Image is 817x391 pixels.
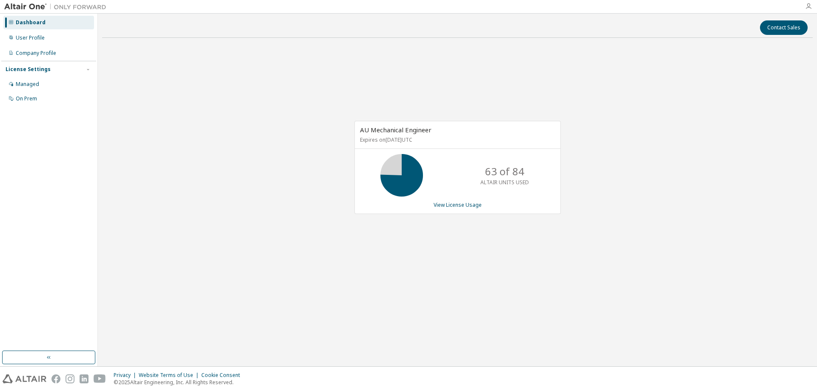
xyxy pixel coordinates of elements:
div: On Prem [16,95,37,102]
img: youtube.svg [94,374,106,383]
img: instagram.svg [66,374,74,383]
div: Dashboard [16,19,46,26]
p: ALTAIR UNITS USED [480,179,529,186]
img: facebook.svg [51,374,60,383]
img: Altair One [4,3,111,11]
div: User Profile [16,34,45,41]
img: altair_logo.svg [3,374,46,383]
a: View License Usage [434,201,482,208]
div: Managed [16,81,39,88]
span: AU Mechanical Engineer [360,126,431,134]
div: Cookie Consent [201,372,245,379]
p: 63 of 84 [485,164,524,179]
p: © 2025 Altair Engineering, Inc. All Rights Reserved. [114,379,245,386]
button: Contact Sales [760,20,808,35]
div: Privacy [114,372,139,379]
div: License Settings [6,66,51,73]
p: Expires on [DATE] UTC [360,136,553,143]
div: Company Profile [16,50,56,57]
img: linkedin.svg [80,374,89,383]
div: Website Terms of Use [139,372,201,379]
